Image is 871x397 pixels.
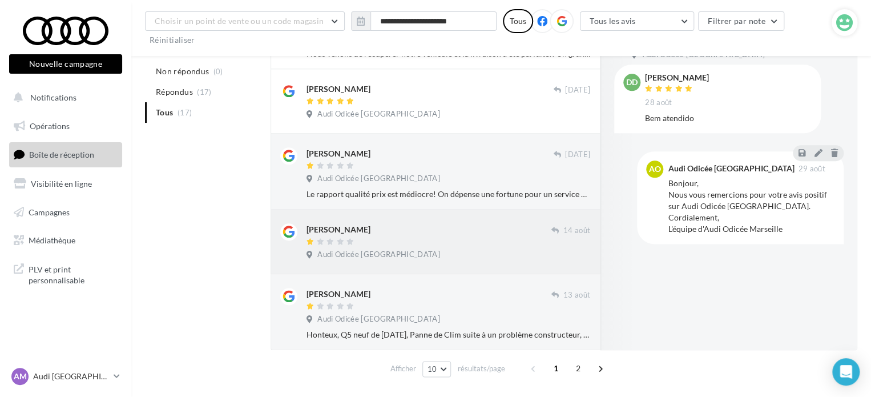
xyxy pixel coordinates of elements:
[649,163,661,175] span: AO
[156,66,209,77] span: Non répondus
[645,113,812,124] div: Bem atendido
[7,114,124,138] a: Opérations
[668,165,794,173] div: Audi Odicée [GEOGRAPHIC_DATA]
[9,366,122,387] a: AM Audi [GEOGRAPHIC_DATA]
[698,11,784,31] button: Filtrer par note
[307,224,370,235] div: [PERSON_NAME]
[457,363,505,374] span: résultats/page
[390,363,416,374] span: Afficher
[798,165,825,173] span: 29 août
[307,83,370,95] div: [PERSON_NAME]
[7,200,124,224] a: Campagnes
[145,33,200,47] button: Réinitialiser
[832,358,860,386] div: Open Intercom Messenger
[645,98,672,108] span: 28 août
[668,178,834,235] div: Bonjour, Nous vous remercions pour votre avis positif sur Audi Odicée [GEOGRAPHIC_DATA]. Cordiale...
[31,179,92,189] span: Visibilité en ligne
[33,371,109,382] p: Audi [GEOGRAPHIC_DATA]
[580,11,694,31] button: Tous les avis
[156,86,193,98] span: Répondus
[9,54,122,74] button: Nouvelle campagne
[317,314,439,324] span: Audi Odicée [GEOGRAPHIC_DATA]
[626,77,638,88] span: DD
[29,207,70,216] span: Campagnes
[7,172,124,196] a: Visibilité en ligne
[563,290,590,300] span: 13 août
[317,250,439,260] span: Audi Odicée [GEOGRAPHIC_DATA]
[7,86,120,110] button: Notifications
[145,11,345,31] button: Choisir un point de vente ou un code magasin
[7,257,124,291] a: PLV et print personnalisable
[317,109,439,119] span: Audi Odicée [GEOGRAPHIC_DATA]
[565,85,590,95] span: [DATE]
[565,150,590,160] span: [DATE]
[155,16,324,26] span: Choisir un point de vente ou un code magasin
[563,226,590,236] span: 14 août
[547,359,565,378] span: 1
[29,235,75,245] span: Médiathèque
[30,93,76,102] span: Notifications
[307,189,590,200] div: Le rapport qualité prix est médiocre! On dépense une fortune pour un service qui gagnerait à être...
[422,361,451,377] button: 10
[569,359,587,378] span: 2
[197,87,211,97] span: (17)
[29,150,94,159] span: Boîte de réception
[29,262,118,286] span: PLV et print personnalisable
[645,74,709,82] div: [PERSON_NAME]
[14,371,27,382] span: AM
[590,16,636,26] span: Tous les avis
[307,288,370,300] div: [PERSON_NAME]
[503,9,533,33] div: Tous
[30,121,70,131] span: Opérations
[307,329,590,340] div: Honteux, Q5 neuf de [DATE], Panne de Clim suite à un problème constructeur, Le service Atelier ne...
[213,67,223,76] span: (0)
[7,142,124,167] a: Boîte de réception
[317,174,439,184] span: Audi Odicée [GEOGRAPHIC_DATA]
[307,148,370,159] div: [PERSON_NAME]
[428,364,437,374] span: 10
[7,228,124,252] a: Médiathèque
